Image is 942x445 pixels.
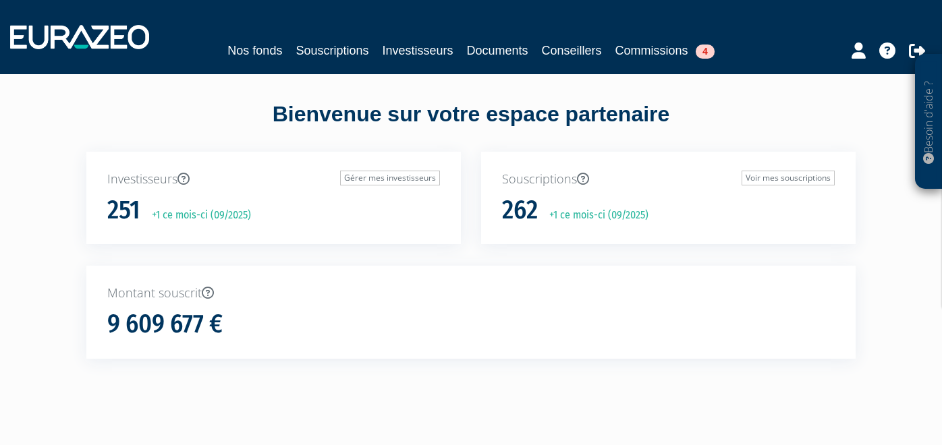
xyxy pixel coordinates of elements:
[502,196,538,225] h1: 262
[542,41,602,60] a: Conseillers
[107,285,835,302] p: Montant souscrit
[10,25,149,49] img: 1732889491-logotype_eurazeo_blanc_rvb.png
[227,41,282,60] a: Nos fonds
[107,310,223,338] h1: 9 609 677 €
[107,171,440,188] p: Investisseurs
[76,99,866,152] div: Bienvenue sur votre espace partenaire
[107,196,140,225] h1: 251
[382,41,453,60] a: Investisseurs
[696,44,715,59] span: 4
[467,41,528,60] a: Documents
[742,171,835,185] a: Voir mes souscriptions
[340,171,440,185] a: Gérer mes investisseurs
[540,208,648,223] p: +1 ce mois-ci (09/2025)
[921,61,937,183] p: Besoin d'aide ?
[142,208,251,223] p: +1 ce mois-ci (09/2025)
[296,41,368,60] a: Souscriptions
[502,171,835,188] p: Souscriptions
[615,41,715,60] a: Commissions4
